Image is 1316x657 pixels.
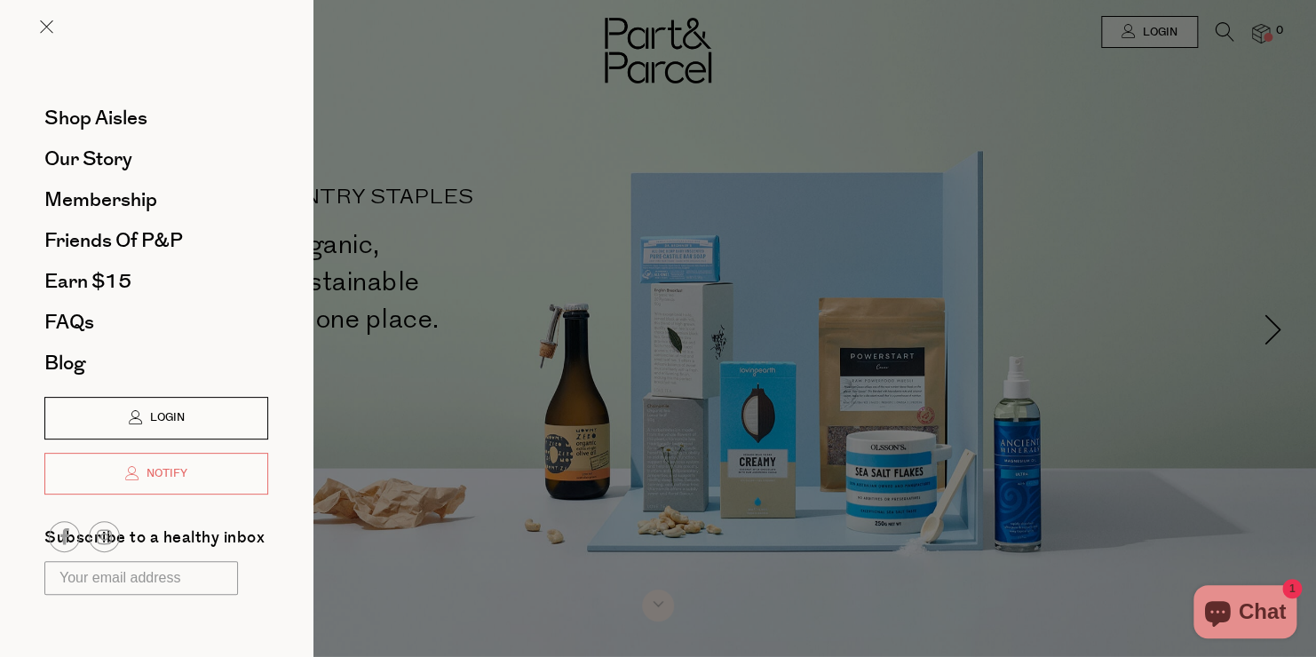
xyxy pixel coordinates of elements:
a: Friends of P&P [44,231,268,250]
a: Our Story [44,149,268,169]
a: Earn $15 [44,272,268,291]
a: Login [44,397,268,439]
span: Blog [44,349,85,377]
span: FAQs [44,308,94,336]
a: Membership [44,190,268,210]
span: Membership [44,186,157,214]
a: FAQs [44,313,268,332]
a: Blog [44,353,268,373]
span: Shop Aisles [44,104,147,132]
span: Notify [142,466,187,481]
inbox-online-store-chat: Shopify online store chat [1188,585,1302,643]
input: Your email address [44,561,238,595]
span: Earn $15 [44,267,131,296]
span: Login [146,410,185,425]
a: Shop Aisles [44,108,268,128]
span: Friends of P&P [44,226,183,255]
span: Our Story [44,145,132,173]
a: Notify [44,453,268,495]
